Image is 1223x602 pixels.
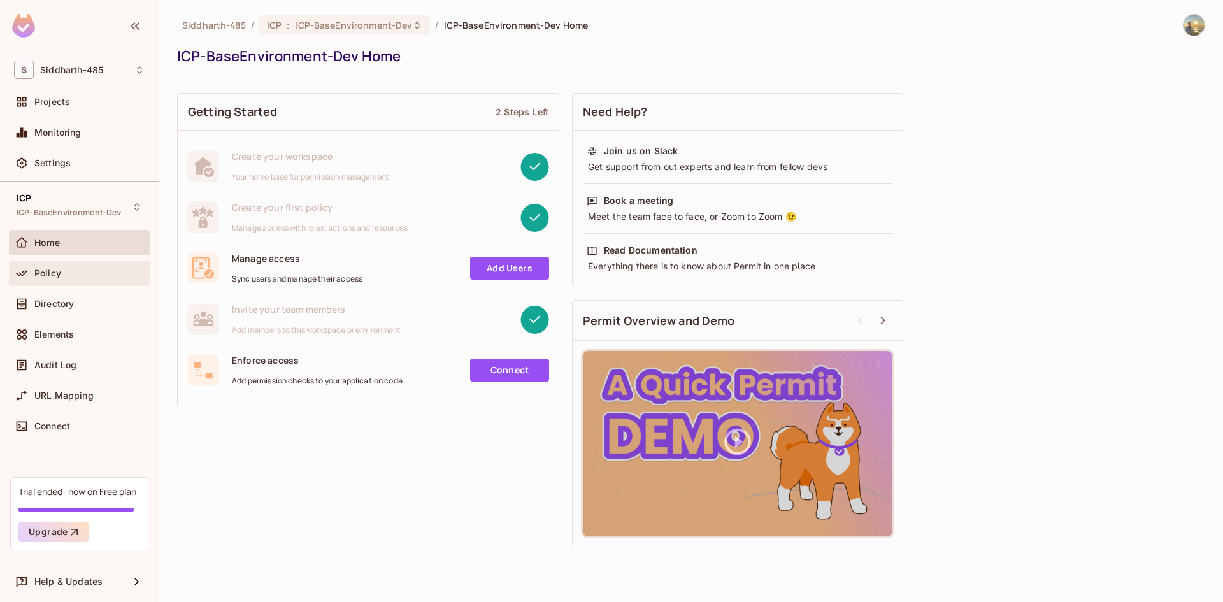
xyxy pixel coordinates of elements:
span: Help & Updates [34,577,103,587]
div: ICP-BaseEnvironment-Dev Home [177,47,1199,66]
span: ICP [267,19,282,31]
span: Getting Started [188,104,277,120]
span: Projects [34,97,70,107]
div: Trial ended- now on Free plan [18,485,136,498]
div: Book a meeting [604,194,673,207]
span: URL Mapping [34,391,94,401]
span: Workspace: Siddharth-485 [40,65,103,75]
span: S [14,61,34,79]
div: Join us on Slack [604,145,678,157]
span: ICP-BaseEnvironment-Dev Home [444,19,589,31]
div: Read Documentation [604,244,697,257]
li: / [435,19,438,31]
img: Siddharth Sharma [1184,15,1205,36]
span: Home [34,238,61,248]
span: Add permission checks to your application code [232,376,403,386]
span: the active workspace [182,19,246,31]
span: Monitoring [34,127,82,138]
span: Create your workspace [232,150,389,162]
span: Invite your team members [232,303,401,315]
div: 2 Steps Left [496,106,548,118]
span: Manage access [232,252,362,264]
a: Connect [470,359,549,382]
div: Get support from out experts and learn from fellow devs [587,161,889,173]
span: Enforce access [232,354,403,366]
span: ICP [17,193,31,203]
div: Meet the team face to face, or Zoom to Zoom 😉 [587,210,889,223]
li: / [251,19,254,31]
span: Add members to this workspace or environment [232,325,401,335]
span: Elements [34,329,74,340]
span: Manage access with roles, actions and resources [232,223,408,233]
button: Upgrade [18,522,89,542]
span: Audit Log [34,360,76,370]
span: Sync users and manage their access [232,274,362,284]
img: SReyMgAAAABJRU5ErkJggg== [12,14,35,38]
span: Create your first policy [232,201,408,213]
span: : [286,20,290,31]
div: Everything there is to know about Permit in one place [587,260,889,273]
span: Your home base for permission management [232,172,389,182]
span: Connect [34,421,70,431]
span: ICP-BaseEnvironment-Dev [295,19,412,31]
span: Need Help? [583,104,648,120]
a: Add Users [470,257,549,280]
span: Permit Overview and Demo [583,313,735,329]
span: ICP-BaseEnvironment-Dev [17,208,121,218]
span: Settings [34,158,71,168]
span: Directory [34,299,74,309]
span: Policy [34,268,61,278]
